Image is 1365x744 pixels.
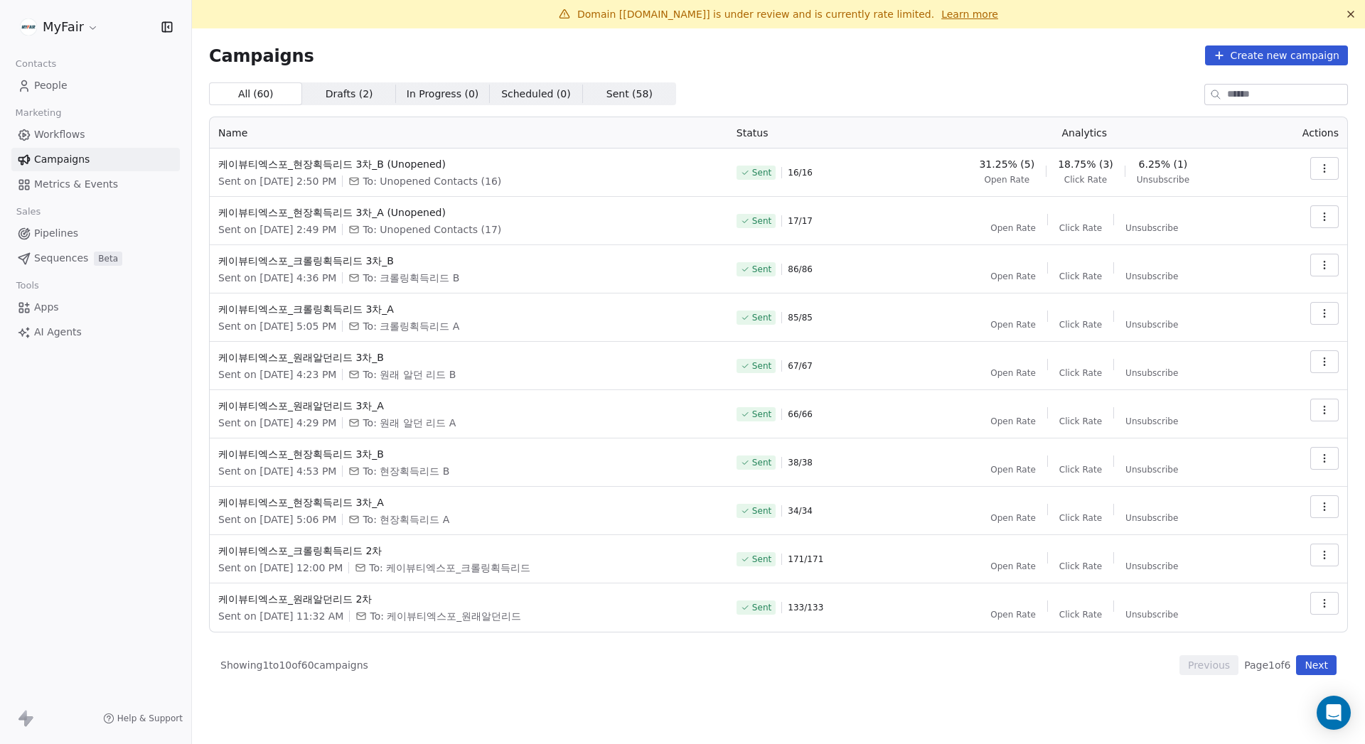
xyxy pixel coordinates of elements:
span: Pipelines [34,226,78,241]
span: Open Rate [984,174,1029,185]
span: Open Rate [990,561,1036,572]
span: Sequences [34,251,88,266]
span: Apps [34,300,59,315]
span: Click Rate [1059,367,1102,379]
span: 16 / 16 [788,167,813,178]
span: Sent on [DATE] 4:53 PM [218,464,336,478]
span: Sent [752,457,771,468]
span: 38 / 38 [788,457,813,468]
span: Unsubscribe [1137,174,1189,185]
span: 케이뷰티엑스포_현장획득리드 3차_A [218,495,719,510]
span: To: 케이뷰티엑스포_원래알던리드 [370,609,521,623]
span: Click Rate [1059,222,1102,234]
span: Sent on [DATE] 5:05 PM [218,319,336,333]
button: Next [1296,655,1337,675]
a: People [11,74,180,97]
span: 케이뷰티엑스포_크롤링획득리드 3차_B [218,254,719,268]
span: 케이뷰티엑스포_현장획득리드 3차_B (Unopened) [218,157,719,171]
span: Showing 1 to 10 of 60 campaigns [220,658,368,672]
a: Workflows [11,123,180,146]
span: Tools [10,275,45,296]
span: To: 크롤링획득리드 A [363,319,459,333]
span: 133 / 133 [788,602,823,613]
span: Open Rate [990,222,1036,234]
span: Unsubscribe [1125,319,1178,330]
span: MyFair [43,18,84,36]
span: Page 1 of 6 [1244,658,1290,672]
span: Click Rate [1059,464,1102,475]
span: 31.25% (5) [979,157,1034,171]
th: Analytics [906,117,1263,149]
span: 171 / 171 [788,554,823,565]
a: AI Agents [11,320,180,344]
span: Scheduled ( 0 ) [501,87,571,102]
span: Click Rate [1059,561,1102,572]
span: Sent on [DATE] 11:32 AM [218,609,343,623]
img: %C3%AC%C2%9B%C2%90%C3%AD%C2%98%C2%95%20%C3%AB%C2%A1%C2%9C%C3%AA%C2%B3%C2%A0(white+round).png [20,18,37,36]
span: 86 / 86 [788,264,813,275]
span: Click Rate [1064,174,1107,185]
span: Sent [752,409,771,420]
span: People [34,78,68,93]
span: 6.25% (1) [1139,157,1188,171]
span: Open Rate [990,367,1036,379]
th: Actions [1263,117,1347,149]
span: Open Rate [990,416,1036,427]
span: 67 / 67 [788,360,813,372]
span: Sales [10,201,47,222]
span: 66 / 66 [788,409,813,420]
span: In Progress ( 0 ) [407,87,479,102]
th: Name [210,117,728,149]
span: Metrics & Events [34,177,118,192]
span: 케이뷰티엑스포_크롤링획득리드 2차 [218,544,719,558]
span: 18.75% (3) [1058,157,1113,171]
span: Click Rate [1059,319,1102,330]
button: MyFair [17,15,102,39]
a: SequencesBeta [11,247,180,270]
th: Status [728,117,906,149]
span: To: 크롤링획득리드 B [363,271,459,285]
span: To: 원래 알던 리드 B [363,367,456,382]
span: 34 / 34 [788,505,813,517]
span: Unsubscribe [1125,416,1178,427]
span: Sent on [DATE] 4:29 PM [218,416,336,430]
a: Apps [11,296,180,319]
span: Marketing [9,102,68,124]
span: Click Rate [1059,271,1102,282]
span: Open Rate [990,319,1036,330]
span: 케이뷰티엑스포_현장획득리드 3차_A (Unopened) [218,205,719,220]
span: Drafts ( 2 ) [326,87,373,102]
span: Sent [752,167,771,178]
span: To: 현장획득리드 B [363,464,449,478]
span: Campaigns [209,45,314,65]
span: To: Unopened Contacts (17) [363,222,501,237]
span: Click Rate [1059,512,1102,524]
span: Sent [752,602,771,613]
span: Open Rate [990,271,1036,282]
span: Sent on [DATE] 2:49 PM [218,222,336,237]
span: 케이뷰티엑스포_원래알던리드 3차_A [218,399,719,413]
span: AI Agents [34,325,82,340]
a: Help & Support [103,713,183,724]
span: Sent on [DATE] 5:06 PM [218,512,336,527]
span: Sent [752,505,771,517]
a: Metrics & Events [11,173,180,196]
span: 케이뷰티엑스포_크롤링획득리드 3차_A [218,302,719,316]
a: Learn more [941,7,998,21]
span: Sent on [DATE] 12:00 PM [218,561,343,575]
span: To: 현장획득리드 A [363,512,449,527]
span: Open Rate [990,512,1036,524]
span: Campaigns [34,152,90,167]
span: Beta [94,252,122,266]
span: Sent [752,360,771,372]
span: Unsubscribe [1125,609,1178,620]
span: 케이뷰티엑스포_원래알던리드 3차_B [218,350,719,365]
a: Campaigns [11,148,180,171]
span: To: 원래 알던 리드 A [363,416,456,430]
span: 17 / 17 [788,215,813,227]
a: Pipelines [11,222,180,245]
span: Unsubscribe [1125,222,1178,234]
span: Unsubscribe [1125,561,1178,572]
span: Workflows [34,127,85,142]
span: 85 / 85 [788,312,813,323]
